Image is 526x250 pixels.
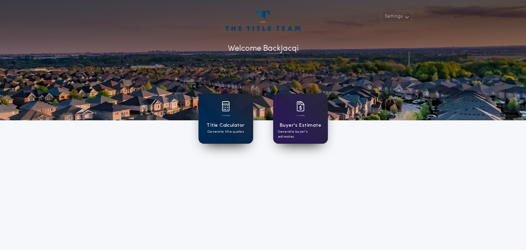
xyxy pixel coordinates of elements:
[228,43,299,55] p: Welcome Back Jacqi
[206,122,244,129] h1: Title Calculator
[222,101,230,111] img: card icon
[280,122,321,129] h1: Buyer's Estimate
[381,11,412,23] button: Settings
[273,94,328,144] a: card iconBuyer's EstimateGenerate buyer's estimates
[225,11,300,31] img: account-logo
[297,101,305,111] img: card icon
[278,129,323,139] p: Generate buyer's estimates
[198,94,253,144] a: card iconTitle CalculatorGenerate title quotes
[207,129,244,134] p: Generate title quotes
